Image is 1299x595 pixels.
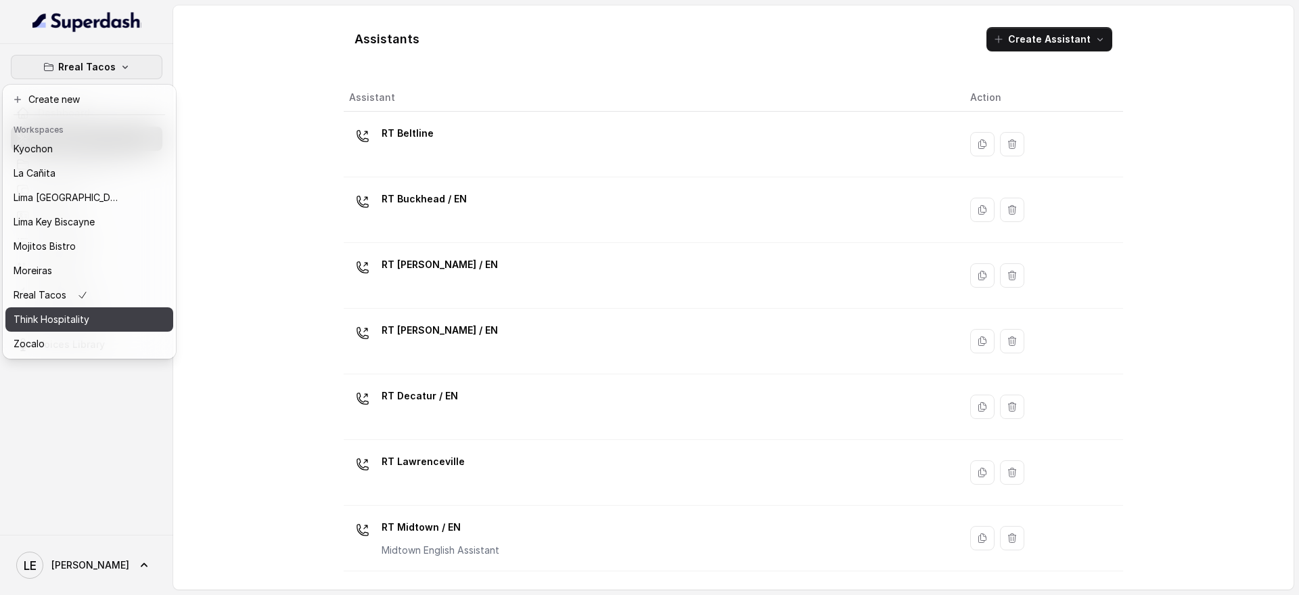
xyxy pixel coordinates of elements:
p: Mojitos Bistro [14,238,76,255]
p: Rreal Tacos [58,59,116,75]
p: Kyochon [14,141,53,157]
p: Moreiras [14,263,52,279]
header: Workspaces [5,118,173,139]
button: Create new [5,87,173,112]
p: Rreal Tacos [14,287,66,303]
div: Rreal Tacos [3,85,176,359]
p: Zocalo [14,336,45,352]
p: Lima Key Biscayne [14,214,95,230]
button: Rreal Tacos [11,55,162,79]
p: Lima [GEOGRAPHIC_DATA] [14,190,122,206]
p: Think Hospitality [14,311,89,328]
p: La Cañita [14,165,55,181]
